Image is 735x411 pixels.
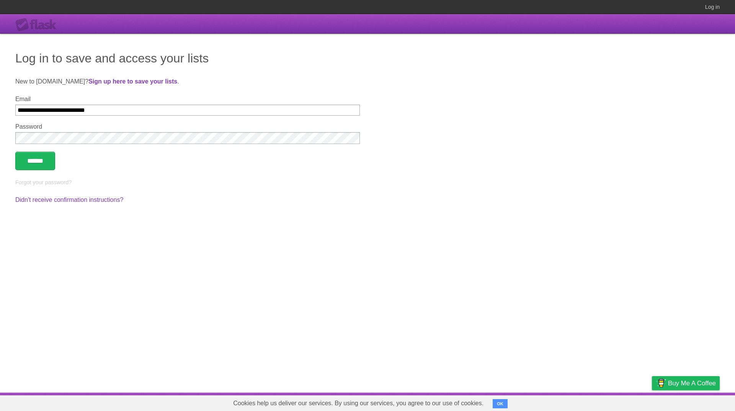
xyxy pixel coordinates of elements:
[15,179,72,185] a: Forgot your password?
[642,395,662,409] a: Privacy
[225,396,491,411] span: Cookies help us deliver our services. By using our services, you agree to our use of cookies.
[671,395,720,409] a: Suggest a feature
[15,123,360,130] label: Password
[656,377,666,390] img: Buy me a coffee
[550,395,566,409] a: About
[493,399,508,408] button: OK
[15,77,720,86] p: New to [DOMAIN_NAME]? .
[15,96,360,103] label: Email
[15,196,123,203] a: Didn't receive confirmation instructions?
[616,395,633,409] a: Terms
[575,395,606,409] a: Developers
[15,18,61,32] div: Flask
[668,377,716,390] span: Buy me a coffee
[652,376,720,390] a: Buy me a coffee
[15,49,720,67] h1: Log in to save and access your lists
[88,78,177,85] a: Sign up here to save your lists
